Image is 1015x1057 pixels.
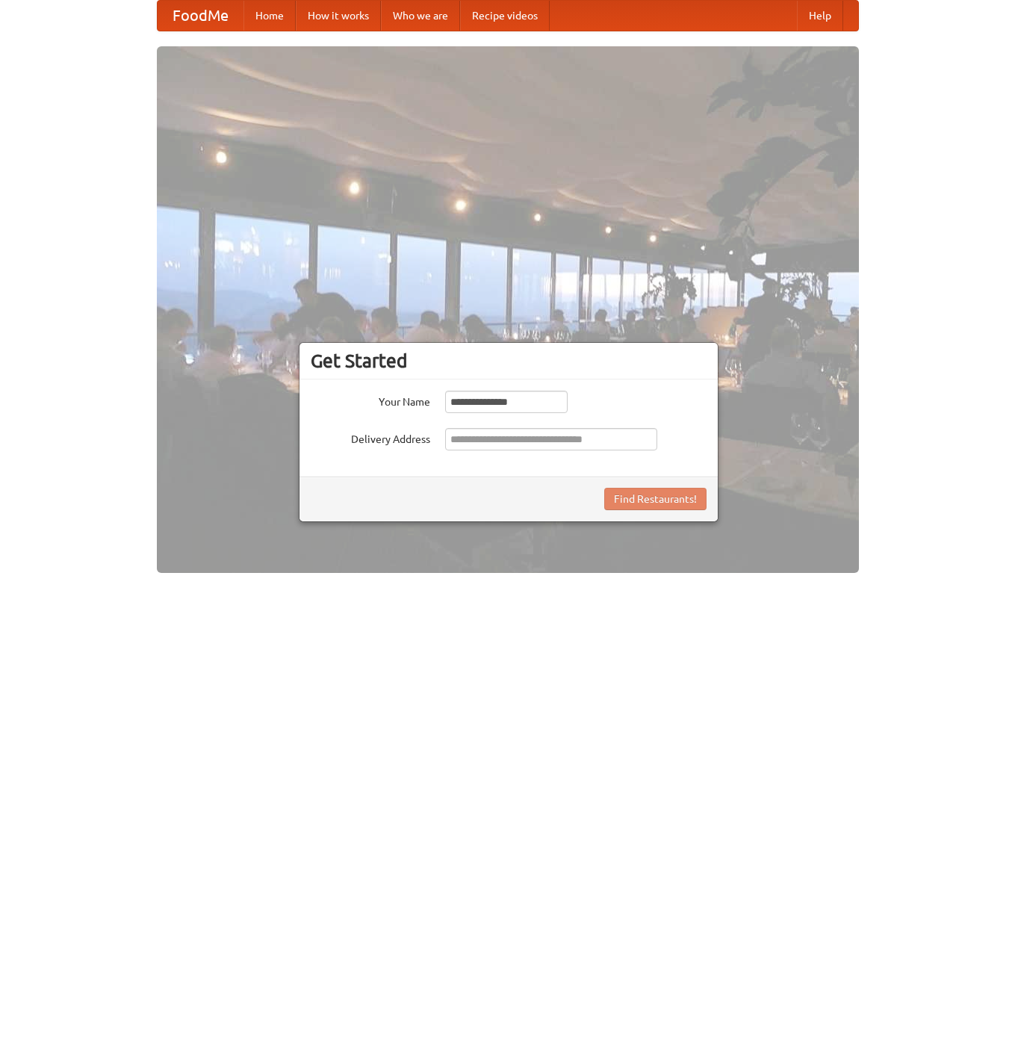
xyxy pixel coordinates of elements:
[311,428,430,447] label: Delivery Address
[381,1,460,31] a: Who we are
[158,1,243,31] a: FoodMe
[460,1,550,31] a: Recipe videos
[243,1,296,31] a: Home
[311,391,430,409] label: Your Name
[604,488,707,510] button: Find Restaurants!
[797,1,843,31] a: Help
[296,1,381,31] a: How it works
[311,350,707,372] h3: Get Started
